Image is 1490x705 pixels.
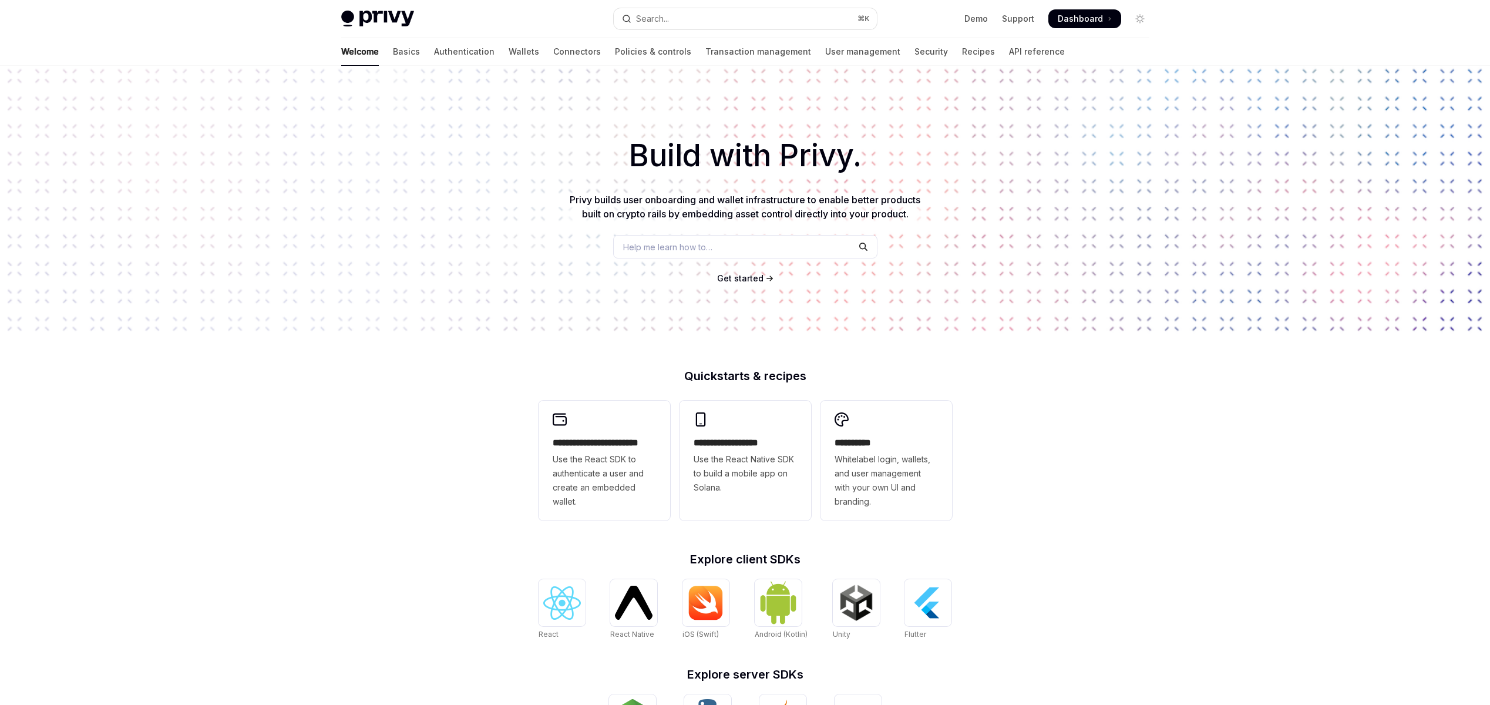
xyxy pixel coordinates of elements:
a: Connectors [553,38,601,66]
a: **** *****Whitelabel login, wallets, and user management with your own UI and branding. [820,401,952,521]
h1: Build with Privy. [19,133,1471,179]
span: Android (Kotlin) [755,630,808,639]
button: Open search [614,8,877,29]
a: Transaction management [705,38,811,66]
a: Authentication [434,38,495,66]
h2: Explore client SDKs [539,553,952,565]
span: React [539,630,559,639]
span: Get started [717,273,764,283]
a: iOS (Swift)iOS (Swift) [682,579,729,640]
img: React Native [615,586,652,619]
span: Use the React SDK to authenticate a user and create an embedded wallet. [553,452,656,509]
img: Unity [838,584,875,622]
a: Android (Kotlin)Android (Kotlin) [755,579,808,640]
button: Toggle dark mode [1131,9,1149,28]
a: Dashboard [1048,9,1121,28]
a: Get started [717,273,764,284]
a: Security [914,38,948,66]
a: UnityUnity [833,579,880,640]
span: Help me learn how to… [623,241,712,253]
h2: Explore server SDKs [539,669,952,680]
a: API reference [1009,38,1065,66]
span: ⌘ K [857,14,870,23]
a: Basics [393,38,420,66]
a: Recipes [962,38,995,66]
a: **** **** **** ***Use the React Native SDK to build a mobile app on Solana. [680,401,811,521]
span: Use the React Native SDK to build a mobile app on Solana. [694,452,797,495]
span: Whitelabel login, wallets, and user management with your own UI and branding. [835,452,938,509]
a: ReactReact [539,579,586,640]
h2: Quickstarts & recipes [539,370,952,382]
img: iOS (Swift) [687,585,725,620]
img: React [543,586,581,620]
a: Demo [964,13,988,25]
a: React NativeReact Native [610,579,657,640]
a: Support [1002,13,1034,25]
span: Privy builds user onboarding and wallet infrastructure to enable better products built on crypto ... [570,194,920,220]
a: FlutterFlutter [904,579,951,640]
div: Search... [636,12,669,26]
img: Flutter [909,584,947,622]
a: User management [825,38,900,66]
a: Policies & controls [615,38,691,66]
span: Unity [833,630,850,639]
a: Wallets [509,38,539,66]
img: Android (Kotlin) [759,580,797,625]
span: React Native [610,630,654,639]
span: Flutter [904,630,926,639]
span: iOS (Swift) [682,630,719,639]
a: Welcome [341,38,379,66]
img: light logo [341,11,414,27]
span: Dashboard [1058,13,1103,25]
